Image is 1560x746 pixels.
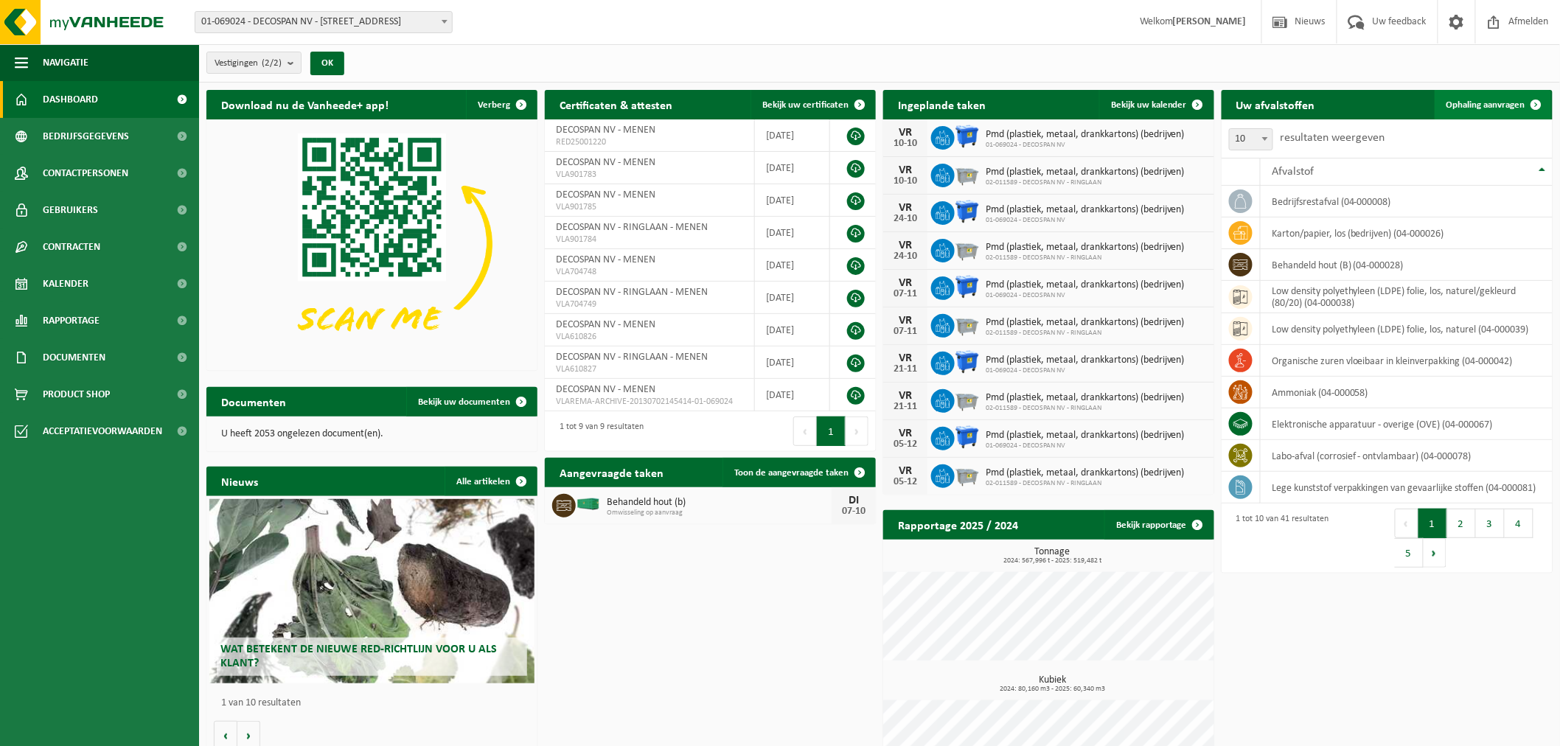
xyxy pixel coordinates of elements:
[986,254,1185,262] span: 02-011589 - DECOSPAN NV - RINGLAAN
[556,384,655,395] span: DECOSPAN NV - MENEN
[955,237,980,262] img: WB-2500-GAL-GY-01
[1104,510,1213,540] a: Bekijk rapportage
[221,429,523,439] p: U heeft 2053 ongelezen document(en).
[43,155,128,192] span: Contactpersonen
[262,58,282,68] count: (2/2)
[209,499,534,683] a: Wat betekent de nieuwe RED-richtlijn voor u als klant?
[43,302,100,339] span: Rapportage
[986,317,1185,329] span: Pmd (plastiek, metaal, drankkartons) (bedrijven)
[556,169,743,181] span: VLA901783
[755,152,830,184] td: [DATE]
[43,265,88,302] span: Kalender
[43,192,98,229] span: Gebruikers
[43,376,110,413] span: Product Shop
[1099,90,1213,119] a: Bekijk uw kalender
[891,176,920,186] div: 10-10
[955,387,980,412] img: WB-2500-GAL-GY-01
[891,139,920,149] div: 10-10
[955,274,980,299] img: WB-1100-HPE-BE-01
[955,199,980,224] img: WB-1100-HPE-BE-01
[891,390,920,402] div: VR
[556,254,655,265] span: DECOSPAN NV - MENEN
[206,387,301,416] h2: Documenten
[883,510,1033,539] h2: Rapportage 2025 / 2024
[755,314,830,346] td: [DATE]
[206,467,273,495] h2: Nieuws
[955,124,980,149] img: WB-1100-HPE-BE-01
[43,413,162,450] span: Acceptatievoorwaarden
[43,44,88,81] span: Navigatie
[846,416,868,446] button: Next
[1281,132,1385,144] label: resultaten weergeven
[466,90,536,119] button: Verberg
[986,291,1185,300] span: 01-069024 - DECOSPAN NV
[1395,509,1418,538] button: Previous
[955,462,980,487] img: WB-2500-GAL-GY-01
[1261,313,1553,345] td: low density polyethyleen (LDPE) folie, los, naturel (04-000039)
[755,282,830,314] td: [DATE]
[556,287,708,298] span: DECOSPAN NV - RINGLAAN - MENEN
[1272,166,1314,178] span: Afvalstof
[1261,249,1553,281] td: behandeld hout (B) (04-000028)
[556,331,743,343] span: VLA610826
[986,430,1185,442] span: Pmd (plastiek, metaal, drankkartons) (bedrijven)
[607,497,832,509] span: Behandeld hout (b)
[891,686,1214,693] span: 2024: 80,160 m3 - 2025: 60,340 m3
[556,266,743,278] span: VLA704748
[215,52,282,74] span: Vestigingen
[891,402,920,412] div: 21-11
[986,242,1185,254] span: Pmd (plastiek, metaal, drankkartons) (bedrijven)
[206,90,403,119] h2: Download nu de Vanheede+ app!
[1261,440,1553,472] td: labo-afval (corrosief - ontvlambaar) (04-000078)
[955,312,980,337] img: WB-2500-GAL-GY-01
[478,100,510,110] span: Verberg
[556,189,655,201] span: DECOSPAN NV - MENEN
[891,214,920,224] div: 24-10
[986,442,1185,450] span: 01-069024 - DECOSPAN NV
[43,81,98,118] span: Dashboard
[986,392,1185,404] span: Pmd (plastiek, metaal, drankkartons) (bedrijven)
[891,315,920,327] div: VR
[1395,538,1424,568] button: 5
[986,479,1185,488] span: 02-011589 - DECOSPAN NV - RINGLAAN
[883,90,1000,119] h2: Ingeplande taken
[891,364,920,374] div: 21-11
[722,458,874,487] a: Toon de aangevraagde taken
[817,416,846,446] button: 1
[755,379,830,411] td: [DATE]
[986,404,1185,413] span: 02-011589 - DECOSPAN NV - RINGLAAN
[43,118,129,155] span: Bedrijfsgegevens
[1476,509,1505,538] button: 3
[310,52,344,75] button: OK
[1261,408,1553,440] td: elektronische apparatuur - overige (OVE) (04-000067)
[1435,90,1551,119] a: Ophaling aanvragen
[1261,345,1553,377] td: organische zuren vloeibaar in kleinverpakking (04-000042)
[1418,509,1447,538] button: 1
[445,467,536,496] a: Alle artikelen
[891,202,920,214] div: VR
[556,363,743,375] span: VLA610827
[43,339,105,376] span: Documenten
[751,90,874,119] a: Bekijk uw certificaten
[556,157,655,168] span: DECOSPAN NV - MENEN
[545,90,687,119] h2: Certificaten & attesten
[1505,509,1533,538] button: 4
[986,167,1185,178] span: Pmd (plastiek, metaal, drankkartons) (bedrijven)
[1424,538,1446,568] button: Next
[955,161,980,186] img: WB-2500-GAL-GY-01
[1173,16,1247,27] strong: [PERSON_NAME]
[755,346,830,379] td: [DATE]
[221,698,530,708] p: 1 van 10 resultaten
[891,557,1214,565] span: 2024: 567,996 t - 2025: 519,482 t
[556,299,743,310] span: VLA704749
[986,279,1185,291] span: Pmd (plastiek, metaal, drankkartons) (bedrijven)
[1447,509,1476,538] button: 2
[220,644,497,669] span: Wat betekent de nieuwe RED-richtlijn voor u als klant?
[891,277,920,289] div: VR
[986,216,1185,225] span: 01-069024 - DECOSPAN NV
[986,141,1185,150] span: 01-069024 - DECOSPAN NV
[556,125,655,136] span: DECOSPAN NV - MENEN
[556,234,743,245] span: VLA901784
[839,506,868,517] div: 07-10
[986,467,1185,479] span: Pmd (plastiek, metaal, drankkartons) (bedrijven)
